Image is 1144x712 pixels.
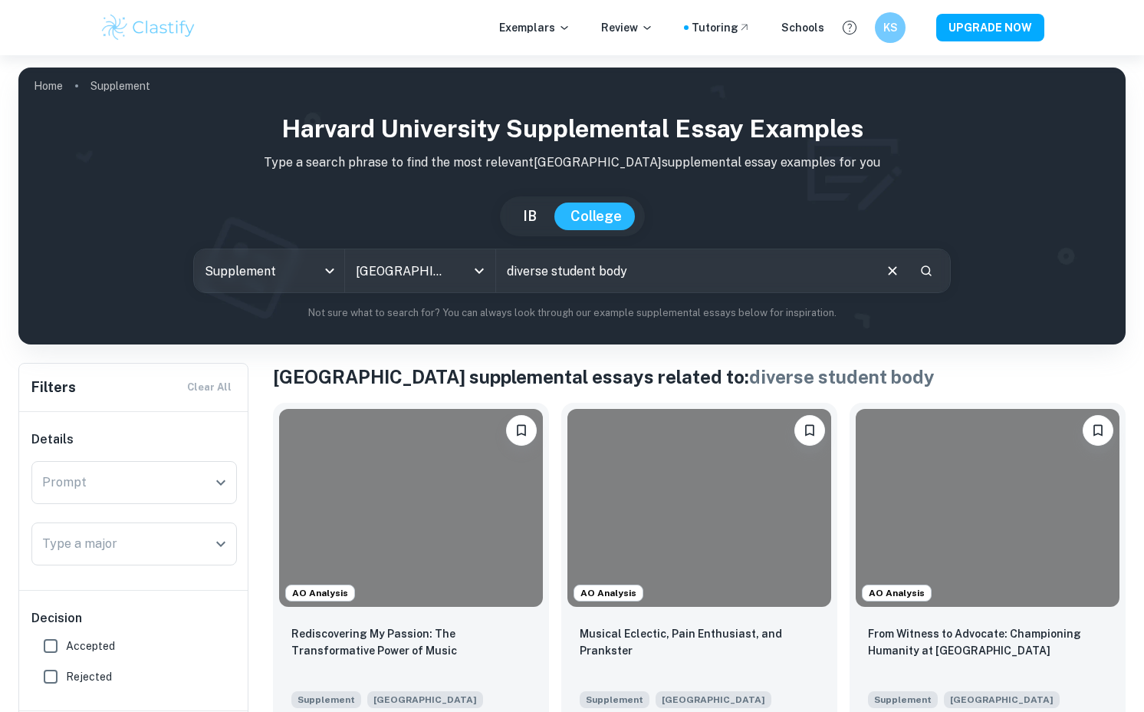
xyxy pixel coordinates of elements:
span: Supplement [291,691,361,708]
span: [GEOGRAPHIC_DATA] [656,691,771,708]
button: UPGRADE NOW [936,14,1044,41]
a: Tutoring [692,19,751,36]
p: Musical Eclectic, Pain Enthusiast, and Prankster [580,625,819,659]
span: Supplement [580,691,649,708]
p: Rediscovering My Passion: The Transformative Power of Music [291,625,531,659]
h1: Harvard University Supplemental Essay Examples [31,110,1113,147]
h6: KS [882,19,899,36]
button: Search [913,258,939,284]
h1: [GEOGRAPHIC_DATA] s upplemental essays related to: [273,363,1126,391]
p: Exemplars [499,19,570,36]
button: Clear [878,256,907,285]
p: Not sure what to search for? You can always look through our example supplemental essays below fo... [31,305,1113,321]
button: IB [508,203,552,230]
h6: Filters [31,377,76,398]
p: Type a search phrase to find the most relevant [GEOGRAPHIC_DATA] supplemental essay examples for you [31,153,1113,172]
h6: Details [31,430,237,449]
p: Supplement [90,77,150,94]
button: College [555,203,637,230]
span: AO Analysis [574,586,643,600]
input: E.g. I want to major in computer science, I helped in a soup kitchen, I want to join the debate t... [496,249,872,292]
span: [GEOGRAPHIC_DATA] [367,691,483,708]
span: diverse student body [749,366,935,387]
button: Open [210,533,232,555]
a: Home [34,75,63,97]
button: Open [210,472,232,493]
button: Help and Feedback [837,15,863,41]
span: Accepted [66,638,115,654]
button: KS [875,12,906,43]
button: Bookmark [1083,415,1113,446]
div: Supplement [194,249,344,292]
span: Supplement [868,691,938,708]
span: AO Analysis [286,586,354,600]
p: Review [601,19,653,36]
span: [GEOGRAPHIC_DATA] [944,691,1060,708]
button: Open [468,260,490,282]
img: profile cover [18,68,1126,344]
img: Clastify logo [100,12,197,43]
p: From Witness to Advocate: Championing Humanity at Harvard [868,625,1107,659]
h6: Decision [31,609,237,628]
button: Bookmark [506,415,537,446]
a: Schools [781,19,824,36]
span: AO Analysis [863,586,931,600]
button: Bookmark [794,415,825,446]
span: Rejected [66,668,112,685]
